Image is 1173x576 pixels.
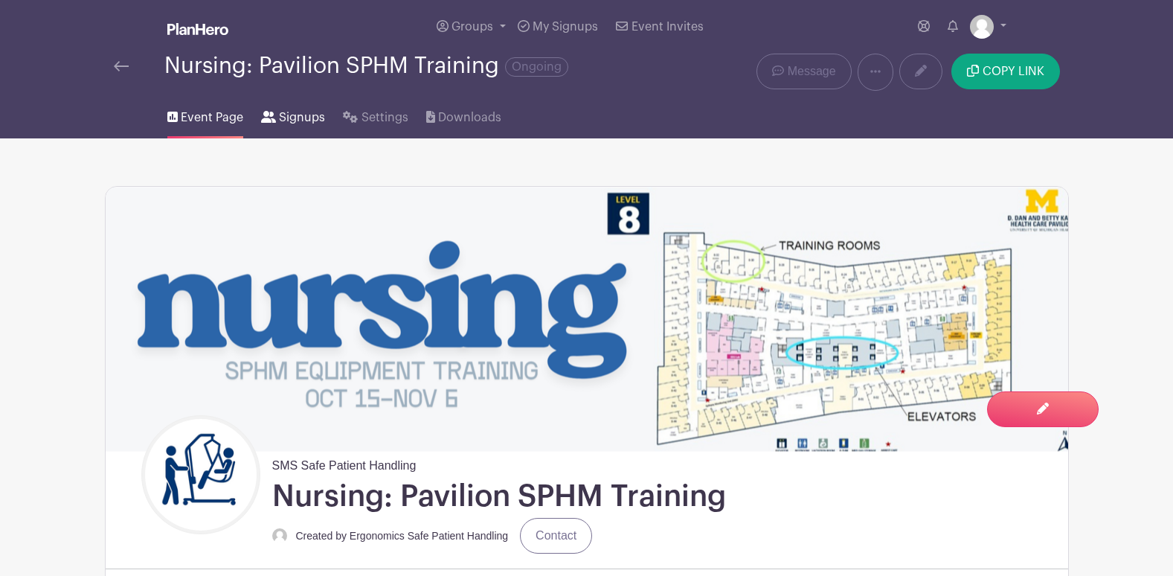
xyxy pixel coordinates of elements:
[106,187,1068,451] img: event_banner_9715.png
[505,57,568,77] span: Ongoing
[164,54,568,78] div: Nursing: Pavilion SPHM Training
[272,528,287,543] img: default-ce2991bfa6775e67f084385cd625a349d9dcbb7a52a09fb2fda1e96e2d18dcdb.png
[426,91,501,138] a: Downloads
[520,518,592,554] a: Contact
[279,109,325,127] span: Signups
[533,21,598,33] span: My Signups
[756,54,851,89] a: Message
[261,91,325,138] a: Signups
[114,61,129,71] img: back-arrow-29a5d9b10d5bd6ae65dc969a981735edf675c4d7a1fe02e03b50dbd4ba3cdb55.svg
[145,419,257,531] img: Untitled%20design.png
[272,478,726,515] h1: Nursing: Pavilion SPHM Training
[451,21,493,33] span: Groups
[951,54,1059,89] button: COPY LINK
[788,63,836,80] span: Message
[361,109,408,127] span: Settings
[632,21,704,33] span: Event Invites
[272,451,417,475] span: SMS Safe Patient Handling
[343,91,408,138] a: Settings
[167,91,243,138] a: Event Page
[970,15,994,39] img: default-ce2991bfa6775e67f084385cd625a349d9dcbb7a52a09fb2fda1e96e2d18dcdb.png
[296,530,509,542] small: Created by Ergonomics Safe Patient Handling
[438,109,501,127] span: Downloads
[983,65,1044,77] span: COPY LINK
[167,23,228,35] img: logo_white-6c42ec7e38ccf1d336a20a19083b03d10ae64f83f12c07503d8b9e83406b4c7d.svg
[181,109,243,127] span: Event Page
